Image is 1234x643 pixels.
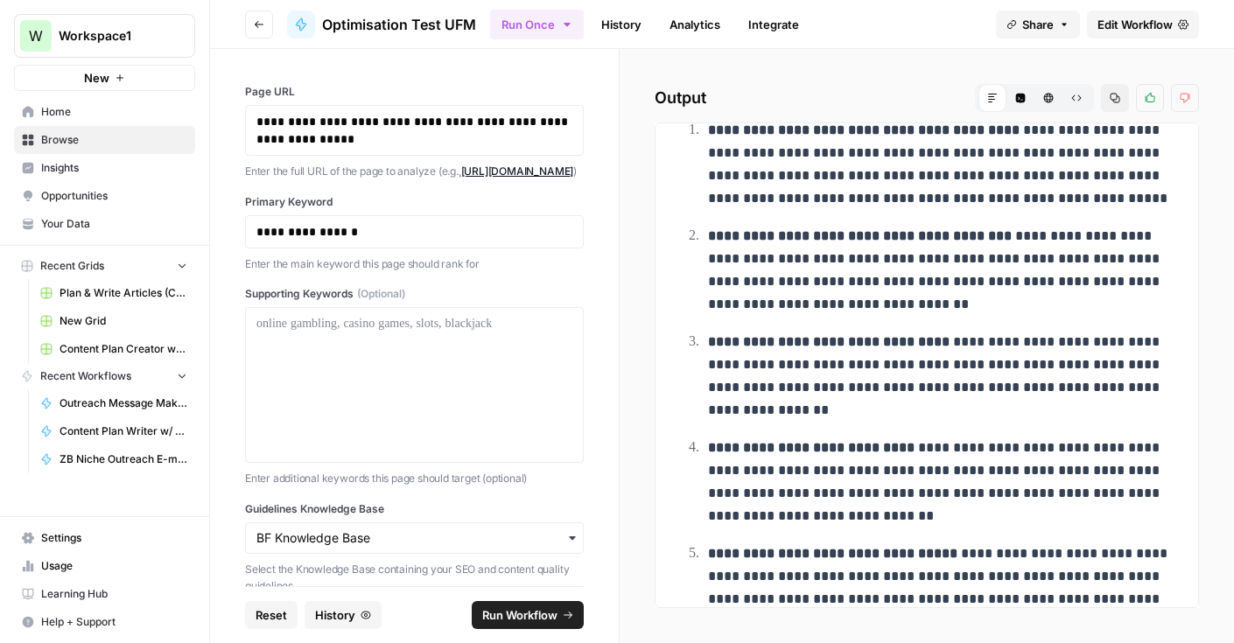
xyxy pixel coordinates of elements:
[245,84,584,100] label: Page URL
[60,313,187,329] span: New Grid
[84,69,109,87] span: New
[60,341,187,357] span: Content Plan Creator with Brand Kit (COM Test) Grid
[14,182,195,210] a: Opportunities
[41,188,187,204] span: Opportunities
[40,258,104,274] span: Recent Grids
[245,163,584,180] p: Enter the full URL of the page to analyze (e.g., )
[32,417,195,445] a: Content Plan Writer w/ Visual Suggestions
[14,363,195,389] button: Recent Workflows
[29,25,43,46] span: W
[245,501,584,517] label: Guidelines Knowledge Base
[14,210,195,238] a: Your Data
[482,606,557,624] span: Run Workflow
[41,216,187,232] span: Your Data
[472,601,584,629] button: Run Workflow
[14,126,195,154] a: Browse
[490,10,584,39] button: Run Once
[655,84,1199,112] h2: Output
[1022,16,1054,33] span: Share
[41,160,187,176] span: Insights
[41,558,187,574] span: Usage
[14,524,195,552] a: Settings
[315,606,355,624] span: History
[14,608,195,636] button: Help + Support
[14,253,195,279] button: Recent Grids
[41,614,187,630] span: Help + Support
[738,10,810,38] a: Integrate
[41,586,187,602] span: Learning Hub
[14,98,195,126] a: Home
[40,368,131,384] span: Recent Workflows
[591,10,652,38] a: History
[32,445,195,473] a: ZB Niche Outreach E-mail Writer
[256,529,572,547] input: BF Knowledge Base
[14,14,195,58] button: Workspace: Workspace1
[14,580,195,608] a: Learning Hub
[245,286,584,302] label: Supporting Keywords
[32,279,195,307] a: Plan & Write Articles (COM)
[60,451,187,467] span: ZB Niche Outreach E-mail Writer
[32,307,195,335] a: New Grid
[14,552,195,580] a: Usage
[14,65,195,91] button: New
[1097,16,1173,33] span: Edit Workflow
[41,104,187,120] span: Home
[305,601,382,629] button: History
[59,27,165,45] span: Workspace1
[60,423,187,439] span: Content Plan Writer w/ Visual Suggestions
[41,530,187,546] span: Settings
[1087,10,1199,38] a: Edit Workflow
[245,194,584,210] label: Primary Keyword
[461,164,574,178] a: [URL][DOMAIN_NAME]
[32,389,195,417] a: Outreach Message Maker - PR Campaigns
[996,10,1080,38] button: Share
[245,255,584,273] p: Enter the main keyword this page should rank for
[357,286,405,302] span: (Optional)
[32,335,195,363] a: Content Plan Creator with Brand Kit (COM Test) Grid
[659,10,731,38] a: Analytics
[60,395,187,411] span: Outreach Message Maker - PR Campaigns
[245,470,584,487] p: Enter additional keywords this page should target (optional)
[256,606,287,624] span: Reset
[14,154,195,182] a: Insights
[245,601,298,629] button: Reset
[41,132,187,148] span: Browse
[245,561,584,595] p: Select the Knowledge Base containing your SEO and content quality guidelines
[287,10,476,38] a: Optimisation Test UFM
[322,14,476,35] span: Optimisation Test UFM
[60,285,187,301] span: Plan & Write Articles (COM)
